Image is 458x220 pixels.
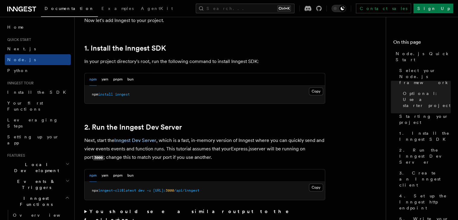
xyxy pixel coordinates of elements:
[101,169,108,182] button: yarn
[399,193,451,211] span: 4. Set up the Inngest http endpoint
[399,113,451,125] span: Starting your project
[92,188,98,193] span: npx
[397,168,451,190] a: 3. Create an Inngest client
[399,170,451,188] span: 3. Create an Inngest client
[113,73,123,86] button: pnpm
[7,46,36,51] span: Next.js
[356,4,411,13] a: Contact sales
[393,39,451,48] h4: On this page
[5,54,71,65] a: Node.js
[393,48,451,65] a: Node.js Quick Start
[5,43,71,54] a: Next.js
[196,4,294,13] button: Search...Ctrl+K
[84,57,325,66] p: In your project directory's root, run the following command to install Inngest SDK:
[89,169,97,182] button: npm
[5,176,71,193] button: Events & Triggers
[399,130,451,142] span: 1. Install the Inngest SDK
[127,73,134,86] button: bun
[397,128,451,145] a: 1. Install the Inngest SDK
[309,87,323,95] button: Copy
[141,6,173,11] span: AgentKit
[174,188,199,193] span: /api/inngest
[98,2,137,16] a: Examples
[84,16,325,25] p: Now let's add Inngest to your project.
[5,162,66,174] span: Local Development
[7,101,43,112] span: Your first Functions
[5,115,71,131] a: Leveraging Steps
[5,153,25,158] span: Features
[399,68,451,86] span: Select your Node.js framework
[5,65,71,76] a: Python
[101,73,108,86] button: yarn
[147,188,151,193] span: -u
[397,190,451,213] a: 4. Set up the Inngest http endpoint
[5,193,71,210] button: Inngest Functions
[5,98,71,115] a: Your first Functions
[89,73,97,86] button: npm
[114,137,156,143] a: Inngest Dev Server
[7,134,59,145] span: Setting up your app
[5,37,31,42] span: Quick start
[396,51,451,63] span: Node.js Quick Start
[7,68,29,73] span: Python
[138,188,145,193] span: dev
[309,184,323,191] button: Copy
[332,5,346,12] button: Toggle dark mode
[7,24,24,30] span: Home
[7,57,36,62] span: Node.js
[127,169,134,182] button: bun
[397,145,451,168] a: 2. Run the Inngest Dev Server
[41,2,98,17] a: Documentation
[92,92,98,96] span: npm
[166,188,174,193] span: 3000
[153,188,166,193] span: [URL]:
[400,88,451,111] a: Optional: Use a starter project
[397,65,451,88] a: Select your Node.js framework
[137,2,176,16] a: AgentKit
[5,178,66,190] span: Events & Triggers
[84,44,166,52] a: 1. Install the Inngest SDK
[93,155,104,160] code: 3000
[277,5,291,11] kbd: Ctrl+K
[98,92,113,96] span: install
[7,90,70,95] span: Install the SDK
[5,87,71,98] a: Install the SDK
[397,111,451,128] a: Starting your project
[413,4,453,13] a: Sign Up
[45,6,94,11] span: Documentation
[115,92,130,96] span: inngest
[5,195,65,207] span: Inngest Functions
[5,22,71,33] a: Home
[7,118,58,128] span: Leveraging Steps
[84,123,182,131] a: 2. Run the Inngest Dev Server
[101,6,134,11] span: Examples
[13,213,75,218] span: Overview
[5,159,71,176] button: Local Development
[113,169,123,182] button: pnpm
[98,188,136,193] span: inngest-cli@latest
[5,131,71,148] a: Setting up your app
[399,147,451,165] span: 2. Run the Inngest Dev Server
[5,81,34,86] span: Inngest tour
[403,90,451,108] span: Optional: Use a starter project
[84,136,325,162] p: Next, start the , which is a fast, in-memory version of Inngest where you can quickly send and vi...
